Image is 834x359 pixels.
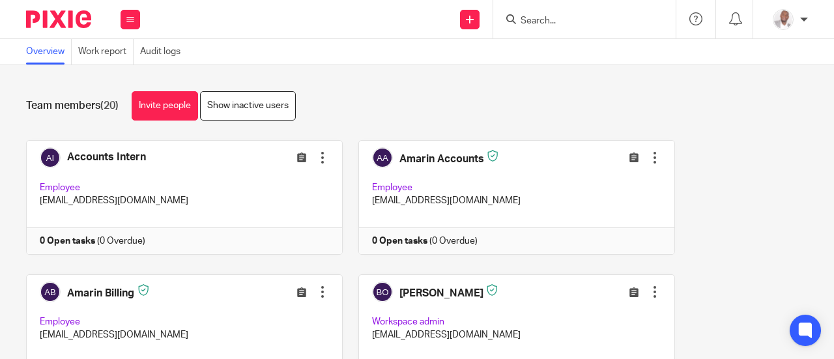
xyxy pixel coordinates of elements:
[132,91,198,121] a: Invite people
[773,9,794,30] img: Paul%20S%20-%20Picture.png
[100,100,119,111] span: (20)
[26,10,91,28] img: Pixie
[78,39,134,65] a: Work report
[26,99,119,113] h1: Team members
[519,16,637,27] input: Search
[26,39,72,65] a: Overview
[200,91,296,121] a: Show inactive users
[140,39,187,65] a: Audit logs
